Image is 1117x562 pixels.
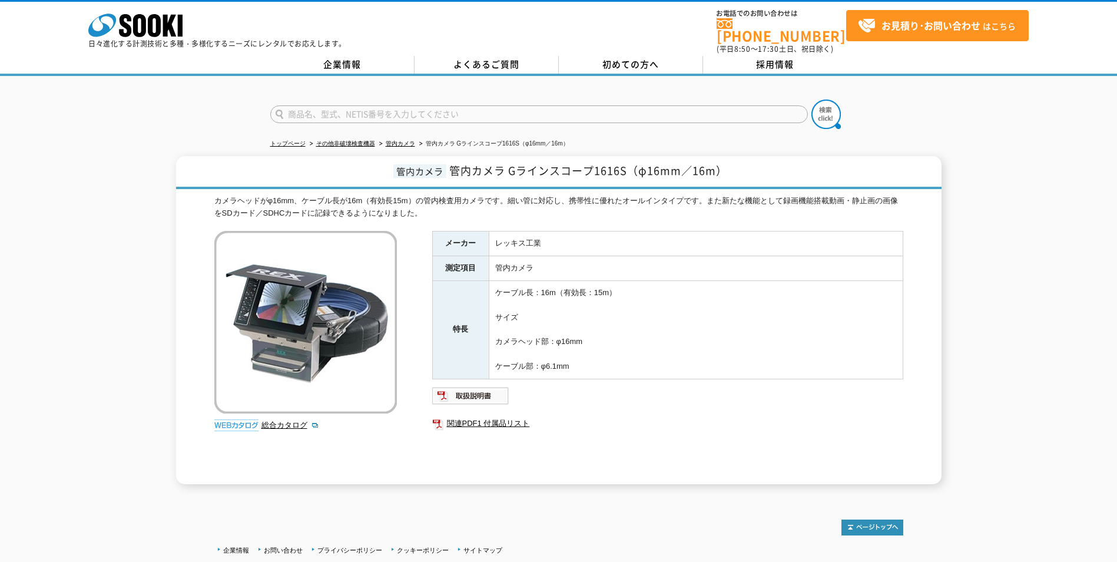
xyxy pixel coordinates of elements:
span: 初めての方へ [602,58,659,71]
strong: お見積り･お問い合わせ [881,18,980,32]
a: よくあるご質問 [415,56,559,74]
span: 管内カメラ Gラインスコープ1616S（φ16mm／16m） [449,163,727,178]
th: 特長 [432,281,489,379]
img: トップページへ [841,520,903,535]
div: カメラヘッドがφ16mm、ケーブル長が16m（有効長15m）の管内検査用カメラです。細い管に対応し、携帯性に優れたオールインタイプです。また新たな機能として録画機能搭載動画・静止画の画像をSDカ... [214,195,903,220]
span: (平日 ～ 土日、祝日除く) [717,44,833,54]
span: 管内カメラ [393,164,446,178]
a: お問い合わせ [264,547,303,554]
td: ケーブル長：16m（有効長：15m） サイズ カメラヘッド部：φ16mm ケーブル部：φ6.1mm [489,281,903,379]
input: 商品名、型式、NETIS番号を入力してください [270,105,808,123]
img: webカタログ [214,419,258,431]
a: クッキーポリシー [397,547,449,554]
td: 管内カメラ [489,256,903,281]
p: 日々進化する計測技術と多種・多様化するニーズにレンタルでお応えします。 [88,40,346,47]
span: 8:50 [734,44,751,54]
a: プライバシーポリシー [317,547,382,554]
a: その他非破壊検査機器 [316,140,375,147]
a: 企業情報 [270,56,415,74]
a: 関連PDF1 付属品リスト [432,416,903,431]
img: 取扱説明書 [432,386,509,405]
a: 管内カメラ [386,140,415,147]
th: 測定項目 [432,256,489,281]
a: お見積り･お問い合わせはこちら [846,10,1029,41]
span: 17:30 [758,44,779,54]
a: 採用情報 [703,56,847,74]
td: レッキス工業 [489,232,903,256]
a: 初めての方へ [559,56,703,74]
span: お電話でのお問い合わせは [717,10,846,17]
li: 管内カメラ Gラインスコープ1616S（φ16mm／16m） [417,138,569,150]
img: 管内カメラ Gラインスコープ1616S（φ16mm／16m） [214,231,397,414]
img: btn_search.png [811,100,841,129]
span: はこちら [858,17,1016,35]
th: メーカー [432,232,489,256]
a: 取扱説明書 [432,394,509,403]
a: 企業情報 [223,547,249,554]
a: サイトマップ [463,547,502,554]
a: [PHONE_NUMBER] [717,18,846,42]
a: トップページ [270,140,306,147]
a: 総合カタログ [261,421,319,429]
